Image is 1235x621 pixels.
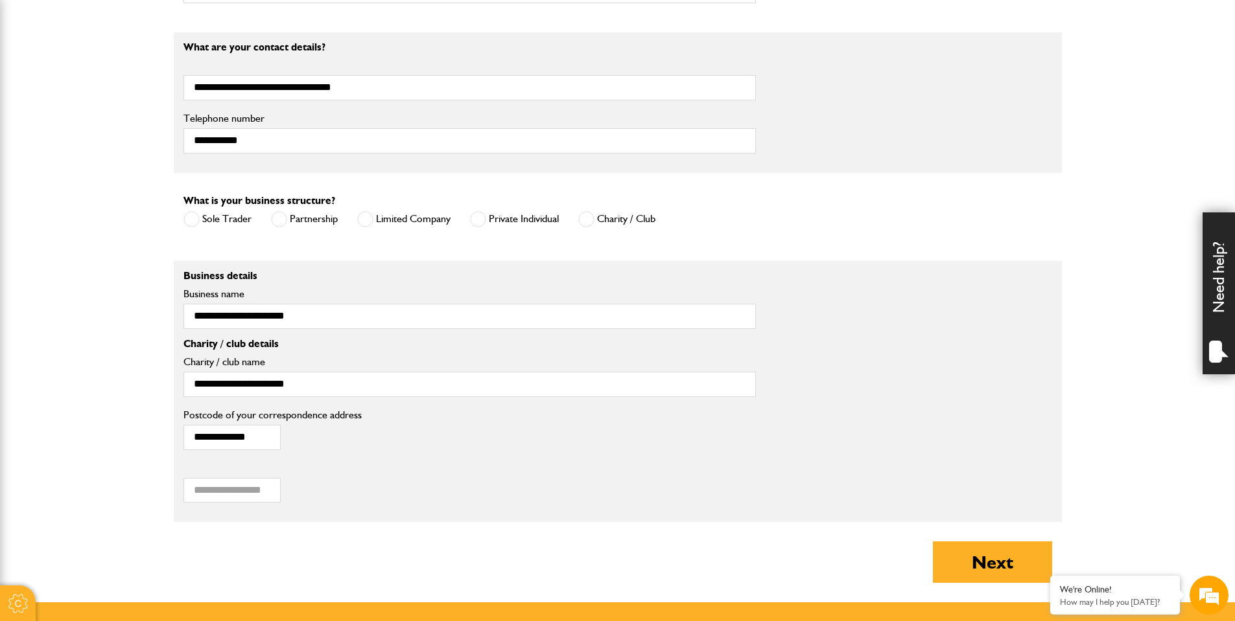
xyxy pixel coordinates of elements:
[17,120,237,148] input: Enter your last name
[183,196,335,206] label: What is your business structure?
[213,6,244,38] div: Minimize live chat window
[67,73,218,89] div: Chat with us now
[470,211,559,227] label: Private Individual
[357,211,451,227] label: Limited Company
[183,42,756,52] p: What are your contact details?
[1060,584,1170,595] div: We're Online!
[271,211,338,227] label: Partnership
[183,357,756,367] label: Charity / club name
[183,113,756,124] label: Telephone number
[183,339,756,349] p: Charity / club details
[183,271,756,281] p: Business details
[578,211,655,227] label: Charity / Club
[1060,597,1170,607] p: How may I help you today?
[1203,212,1235,374] div: Need help?
[183,211,252,227] label: Sole Trader
[176,399,235,416] em: Start Chat
[17,158,237,186] input: Enter your email address
[183,410,381,420] label: Postcode of your correspondence address
[183,289,756,299] label: Business name
[22,72,54,90] img: d_20077148190_company_1631870298795_20077148190
[17,234,237,388] textarea: Type your message and hit 'Enter'
[17,196,237,225] input: Enter your phone number
[933,541,1052,583] button: Next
